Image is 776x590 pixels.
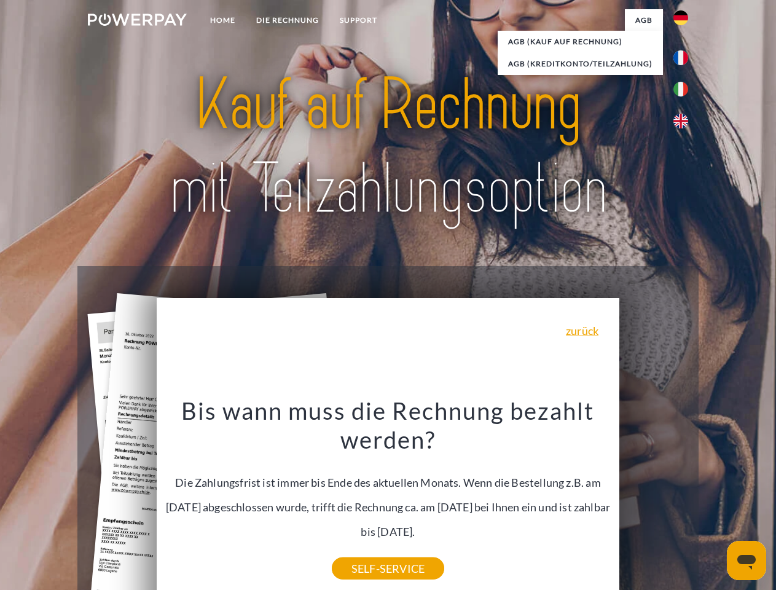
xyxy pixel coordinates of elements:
[332,557,444,580] a: SELF-SERVICE
[88,14,187,26] img: logo-powerpay-white.svg
[498,53,663,75] a: AGB (Kreditkonto/Teilzahlung)
[329,9,388,31] a: SUPPORT
[673,50,688,65] img: fr
[246,9,329,31] a: DIE RECHNUNG
[200,9,246,31] a: Home
[673,10,688,25] img: de
[727,541,766,580] iframe: Schaltfläche zum Öffnen des Messaging-Fensters
[164,396,613,455] h3: Bis wann muss die Rechnung bezahlt werden?
[117,59,659,235] img: title-powerpay_de.svg
[566,325,598,336] a: zurück
[673,114,688,128] img: en
[625,9,663,31] a: agb
[498,31,663,53] a: AGB (Kauf auf Rechnung)
[164,396,613,568] div: Die Zahlungsfrist ist immer bis Ende des aktuellen Monats. Wenn die Bestellung z.B. am [DATE] abg...
[673,82,688,96] img: it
